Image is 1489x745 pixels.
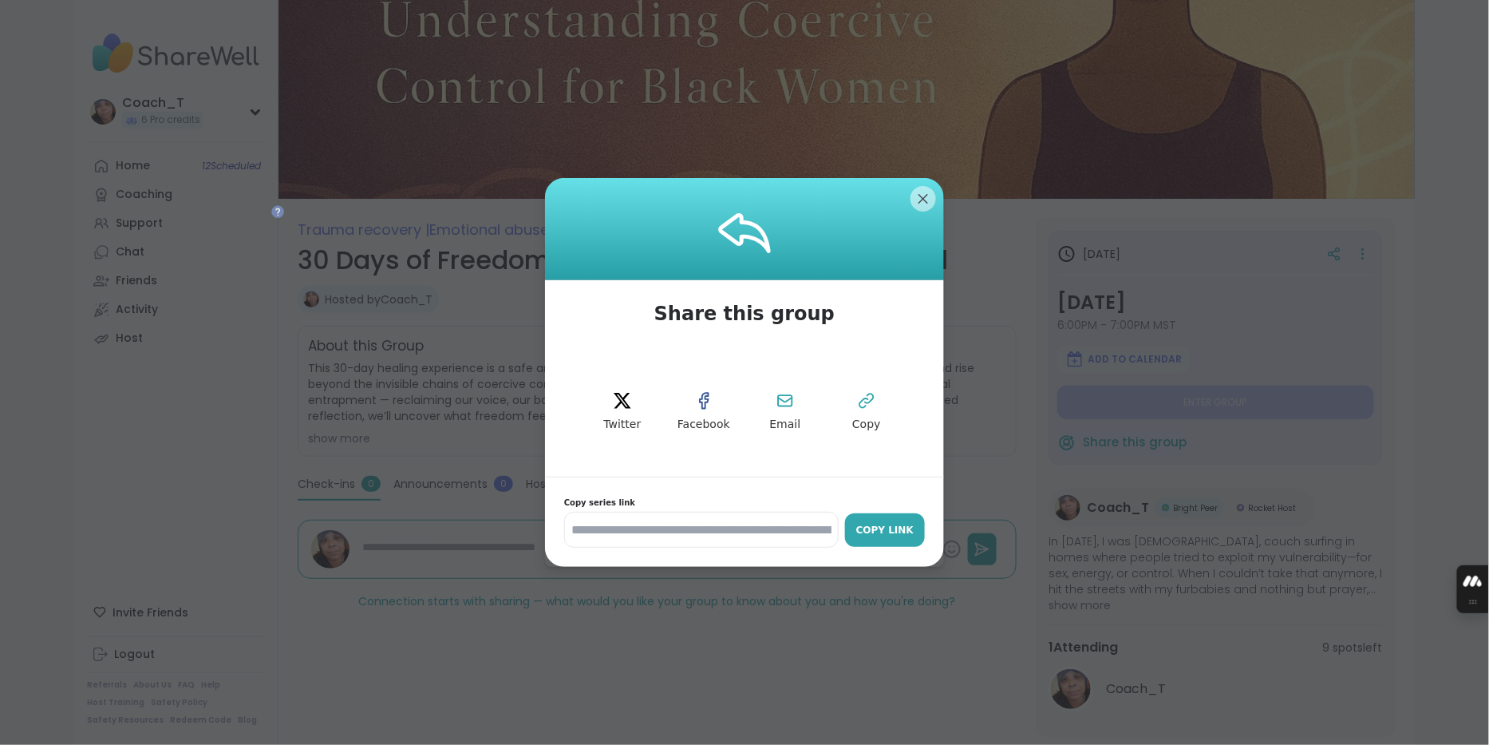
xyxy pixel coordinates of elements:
div: Copy Link [853,523,917,537]
span: Copy series link [564,497,925,509]
span: Share this group [635,280,854,347]
span: Twitter [604,417,642,433]
button: Email [749,376,821,448]
span: Copy [852,417,881,433]
iframe: Spotlight [271,205,284,218]
button: Twitter [587,376,658,448]
span: Email [770,417,801,433]
button: facebook [668,376,740,448]
button: Copy Link [845,513,925,547]
span: Facebook [677,417,730,433]
button: Facebook [668,376,740,448]
button: Copy [831,376,902,448]
button: twitter [587,376,658,448]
